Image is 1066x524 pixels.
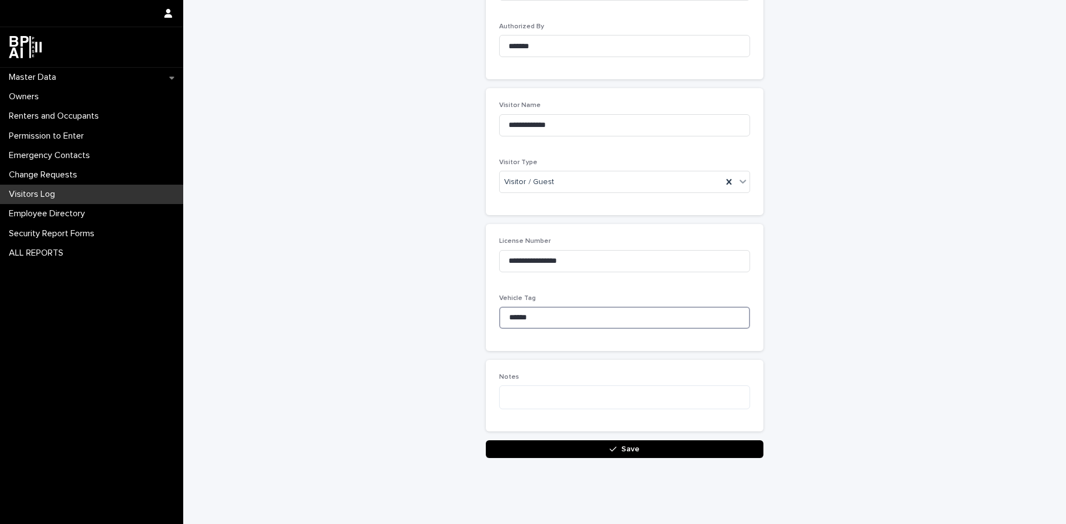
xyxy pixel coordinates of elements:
p: Change Requests [4,170,86,180]
span: License Number [499,238,551,245]
p: Renters and Occupants [4,111,108,121]
span: Save [621,445,640,453]
p: Visitors Log [4,189,64,200]
p: Permission to Enter [4,131,93,141]
span: Authorized By [499,23,544,30]
span: Visitor / Guest [504,176,554,188]
p: Owners [4,91,48,102]
p: Emergency Contacts [4,150,99,161]
button: Save [486,440,763,458]
span: Visitor Type [499,159,537,166]
p: Employee Directory [4,208,94,219]
span: Visitor Name [499,102,541,109]
span: Notes [499,374,519,380]
p: Master Data [4,72,65,83]
span: Vehicle Tag [499,295,536,302]
p: Security Report Forms [4,228,103,239]
img: dwgmcNfxSF6WIOOXiGgu [9,36,42,58]
p: ALL REPORTS [4,248,72,258]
